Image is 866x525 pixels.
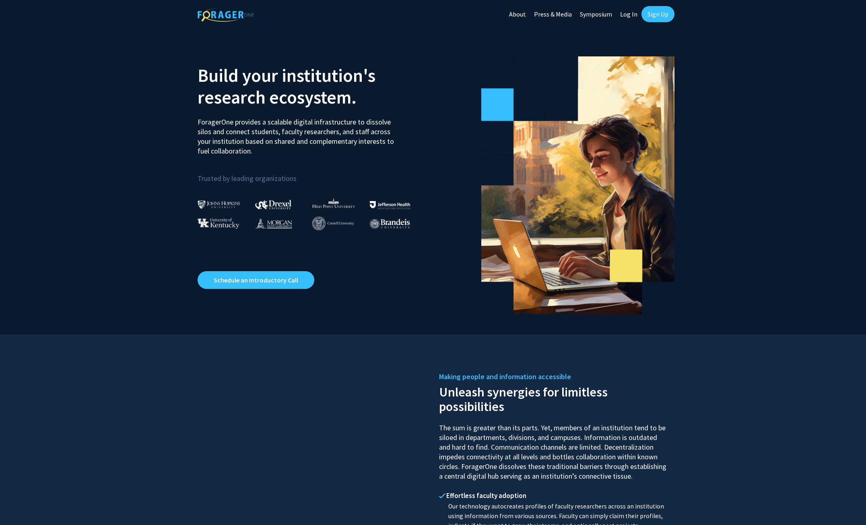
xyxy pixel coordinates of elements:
p: The sum is greater than its parts. Yet, members of an institution tend to be siloed in department... [439,416,668,481]
h4: Effortless faculty adoption [439,492,668,500]
img: Johns Hopkins University [198,200,240,209]
img: University of Kentucky [198,218,239,229]
iframe: Chat [6,489,34,519]
h2: Build your institution's research ecosystem. [198,64,427,108]
img: Brandeis University [370,219,410,229]
a: Sign Up [641,6,674,22]
img: Morgan State University [255,218,292,228]
p: ForagerOne provides a scalable digital infrastructure to dissolve silos and connect students, fac... [198,111,400,156]
img: Drexel University [255,200,291,209]
img: ForagerOne Logo [198,8,254,22]
a: Opens in a new tab [198,271,314,289]
p: Trusted by leading organizations [198,162,427,185]
h5: Making people and information accessible [439,371,668,383]
img: Cornell University [312,217,354,230]
h2: Unleash synergies for limitless possibilities [439,383,668,414]
img: High Point University [312,198,355,208]
img: Thomas Jefferson University [370,201,410,209]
